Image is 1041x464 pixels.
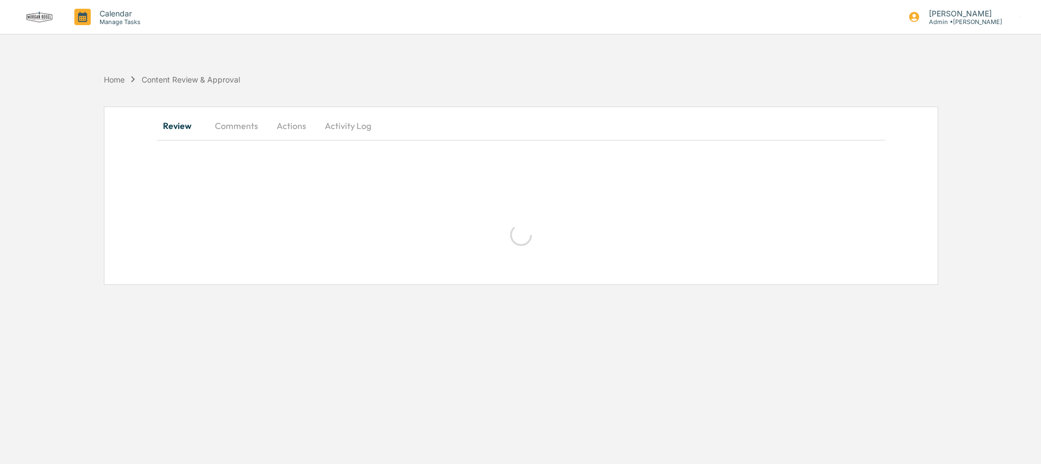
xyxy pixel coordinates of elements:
button: Comments [206,113,267,139]
button: Actions [267,113,316,139]
img: logo [26,11,52,22]
p: [PERSON_NAME] [920,9,1002,18]
div: secondary tabs example [157,113,886,139]
p: Calendar [91,9,146,18]
button: Review [157,113,206,139]
div: Home [104,75,125,84]
p: Manage Tasks [91,18,146,26]
p: Admin • [PERSON_NAME] [920,18,1002,26]
button: Activity Log [316,113,380,139]
div: Content Review & Approval [142,75,240,84]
